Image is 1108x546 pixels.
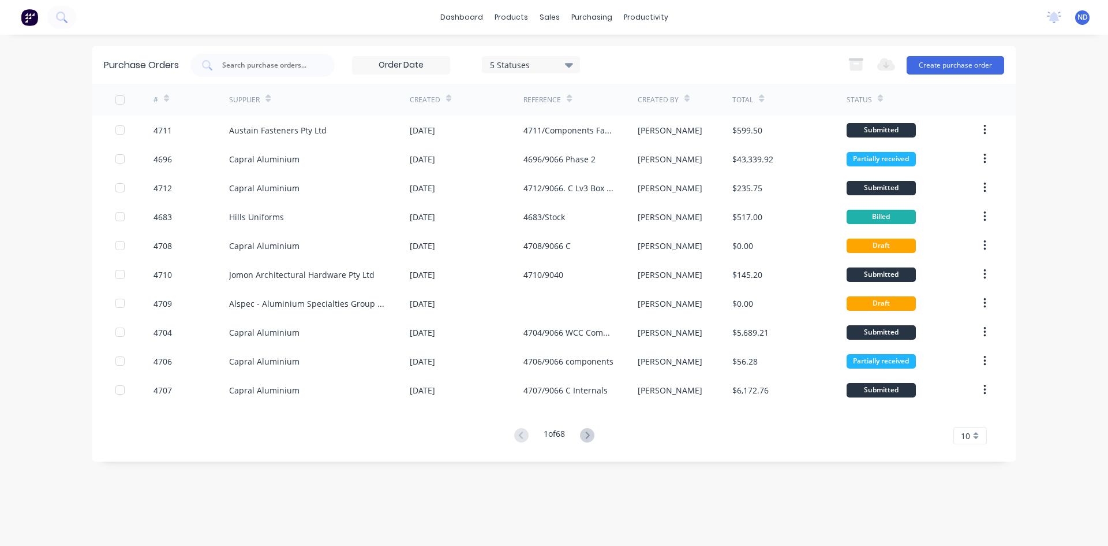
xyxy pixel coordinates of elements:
[523,355,613,367] div: 4706/9066 components
[410,182,435,194] div: [DATE]
[229,95,260,105] div: Supplier
[566,9,618,26] div: purchasing
[229,240,300,252] div: Capral Aluminium
[638,269,702,281] div: [PERSON_NAME]
[410,124,435,136] div: [DATE]
[732,269,762,281] div: $145.20
[490,58,572,70] div: 5 Statuses
[523,95,561,105] div: Reference
[638,298,702,310] div: [PERSON_NAME]
[544,428,565,444] div: 1 of 68
[847,123,916,138] div: Submitted
[229,269,375,281] div: Jomon Architectural Hardware Pty Ltd
[618,9,674,26] div: productivity
[732,355,758,367] div: $56.28
[154,182,172,194] div: 4712
[847,210,916,224] div: Billed
[523,240,571,252] div: 4708/9066 C
[410,95,440,105] div: Created
[154,95,158,105] div: #
[638,95,679,105] div: Created By
[410,269,435,281] div: [DATE]
[104,58,179,72] div: Purchase Orders
[154,211,172,223] div: 4683
[229,124,327,136] div: Austain Fasteners Pty Ltd
[154,384,172,396] div: 4707
[410,153,435,165] div: [DATE]
[435,9,489,26] a: dashboard
[353,57,450,74] input: Order Date
[1077,12,1088,23] span: ND
[154,326,172,339] div: 4704
[732,182,762,194] div: $235.75
[523,326,614,339] div: 4704/9066 WCC Components Phase 2
[907,56,1004,75] button: Create purchase order
[154,269,172,281] div: 4710
[847,268,916,282] div: Submitted
[229,153,300,165] div: Capral Aluminium
[847,152,916,166] div: Partially received
[847,239,916,253] div: Draft
[523,211,565,223] div: 4683/Stock
[229,182,300,194] div: Capral Aluminium
[523,384,608,396] div: 4707/9066 C Internals
[21,9,38,26] img: Factory
[638,153,702,165] div: [PERSON_NAME]
[638,355,702,367] div: [PERSON_NAME]
[847,181,916,195] div: Submitted
[847,383,916,398] div: Submitted
[410,326,435,339] div: [DATE]
[523,182,614,194] div: 4712/9066. C Lv3 Box Section
[638,182,702,194] div: [PERSON_NAME]
[523,124,614,136] div: 4711/Components Factory
[523,153,596,165] div: 4696/9066 Phase 2
[732,240,753,252] div: $0.00
[638,211,702,223] div: [PERSON_NAME]
[732,298,753,310] div: $0.00
[229,326,300,339] div: Capral Aluminium
[154,355,172,367] div: 4706
[732,153,773,165] div: $43,339.92
[410,355,435,367] div: [DATE]
[732,384,769,396] div: $6,172.76
[229,211,284,223] div: Hills Uniforms
[732,326,769,339] div: $5,689.21
[489,9,534,26] div: products
[847,354,916,369] div: Partially received
[229,298,387,310] div: Alspec - Aluminium Specialties Group Pty Ltd
[410,384,435,396] div: [DATE]
[410,211,435,223] div: [DATE]
[961,430,970,442] span: 10
[154,124,172,136] div: 4711
[410,298,435,310] div: [DATE]
[410,240,435,252] div: [DATE]
[847,325,916,340] div: Submitted
[847,95,872,105] div: Status
[523,269,563,281] div: 4710/9040
[229,384,300,396] div: Capral Aluminium
[154,240,172,252] div: 4708
[638,326,702,339] div: [PERSON_NAME]
[638,124,702,136] div: [PERSON_NAME]
[534,9,566,26] div: sales
[638,384,702,396] div: [PERSON_NAME]
[229,355,300,367] div: Capral Aluminium
[732,124,762,136] div: $599.50
[638,240,702,252] div: [PERSON_NAME]
[732,95,753,105] div: Total
[221,60,317,71] input: Search purchase orders...
[154,298,172,310] div: 4709
[847,296,916,311] div: Draft
[154,153,172,165] div: 4696
[732,211,762,223] div: $517.00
